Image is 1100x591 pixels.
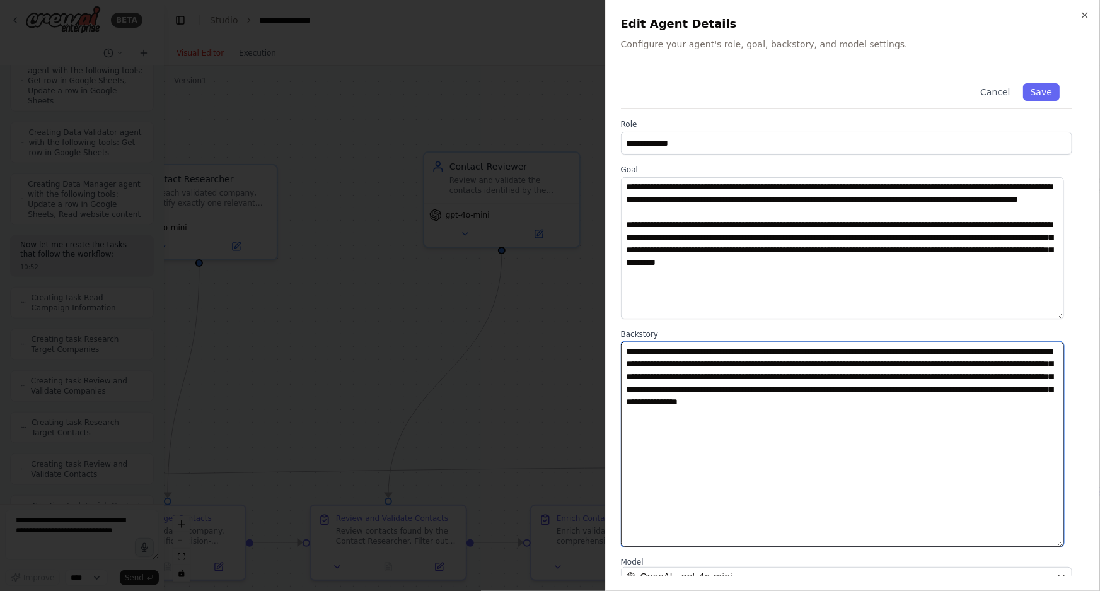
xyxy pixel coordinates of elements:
[1023,83,1060,101] button: Save
[621,38,1085,50] p: Configure your agent's role, goal, backstory, and model settings.
[621,165,1072,175] label: Goal
[621,567,1072,586] button: OpenAI - gpt-4o-mini
[973,83,1017,101] button: Cancel
[640,570,732,583] span: OpenAI - gpt-4o-mini
[621,329,1072,339] label: Backstory
[621,557,1072,567] label: Model
[621,119,1072,129] label: Role
[621,15,1085,33] h2: Edit Agent Details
